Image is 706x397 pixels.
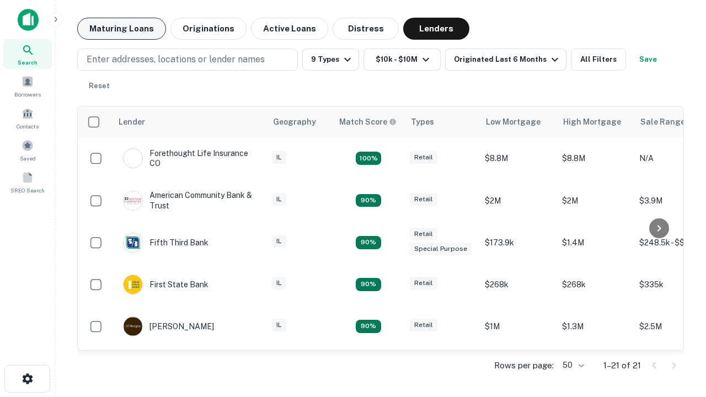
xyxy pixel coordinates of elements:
button: Maturing Loans [77,18,166,40]
p: Enter addresses, locations or lender names [87,53,265,66]
span: Saved [20,154,36,163]
th: Geography [266,106,333,137]
div: Types [411,115,434,128]
div: IL [272,319,286,331]
div: Special Purpose [410,243,472,255]
p: Rows per page: [494,359,554,372]
img: picture [124,317,142,336]
a: Saved [3,135,52,165]
td: $173.9k [479,222,557,264]
p: 1–21 of 21 [603,359,641,372]
button: Distress [333,18,399,40]
div: Sale Range [640,115,685,128]
div: Matching Properties: 4, hasApolloMatch: undefined [356,152,381,165]
th: Lender [112,106,266,137]
div: IL [272,193,286,206]
div: Geography [273,115,316,128]
td: $8.8M [557,137,634,179]
button: Enter addresses, locations or lender names [77,49,298,71]
a: Contacts [3,103,52,133]
span: Borrowers [14,90,41,99]
button: Save your search to get updates of matches that match your search criteria. [630,49,666,71]
div: Capitalize uses an advanced AI algorithm to match your search with the best lender. The match sco... [339,116,397,128]
img: picture [124,275,142,294]
span: Contacts [17,122,39,131]
td: $1.4M [557,222,634,264]
div: Retail [410,319,437,331]
td: $2M [479,179,557,221]
button: Originations [170,18,247,40]
div: Forethought Life Insurance CO [123,148,255,168]
button: Lenders [403,18,469,40]
div: Retail [410,193,437,206]
div: IL [272,151,286,164]
th: Low Mortgage [479,106,557,137]
div: Matching Properties: 2, hasApolloMatch: undefined [356,320,381,333]
button: 9 Types [302,49,359,71]
button: $10k - $10M [363,49,441,71]
div: Retail [410,277,437,289]
div: Low Mortgage [486,115,541,128]
img: picture [124,149,142,168]
span: SREO Search [10,186,45,195]
button: Reset [82,75,117,97]
th: High Mortgage [557,106,634,137]
button: All Filters [571,49,626,71]
td: $8.8M [479,137,557,179]
div: Lender [119,115,145,128]
img: capitalize-icon.png [18,9,39,31]
div: Retail [410,151,437,164]
th: Types [404,106,479,137]
a: Borrowers [3,71,52,101]
button: Active Loans [251,18,328,40]
div: First State Bank [123,275,208,294]
div: Matching Properties: 2, hasApolloMatch: undefined [356,278,381,291]
td: $268k [557,264,634,305]
td: $1.3M [557,305,634,347]
div: Matching Properties: 2, hasApolloMatch: undefined [356,194,381,207]
div: Retail [410,228,437,240]
div: Fifth Third Bank [123,233,208,253]
img: picture [124,233,142,252]
div: Matching Properties: 2, hasApolloMatch: undefined [356,236,381,249]
td: $2M [557,179,634,221]
button: Originated Last 6 Months [445,49,566,71]
a: Search [3,39,52,69]
span: Search [18,58,38,67]
td: $2.7M [479,347,557,389]
div: High Mortgage [563,115,621,128]
img: picture [124,191,142,210]
td: $7M [557,347,634,389]
div: Originated Last 6 Months [454,53,561,66]
th: Capitalize uses an advanced AI algorithm to match your search with the best lender. The match sco... [333,106,404,137]
div: 50 [558,357,586,373]
div: IL [272,235,286,248]
h6: Match Score [339,116,394,128]
td: $1M [479,305,557,347]
div: IL [272,277,286,289]
div: American Community Bank & Trust [123,190,255,210]
div: [PERSON_NAME] [123,316,214,336]
iframe: Chat Widget [651,273,706,326]
td: $268k [479,264,557,305]
a: SREO Search [3,167,52,197]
